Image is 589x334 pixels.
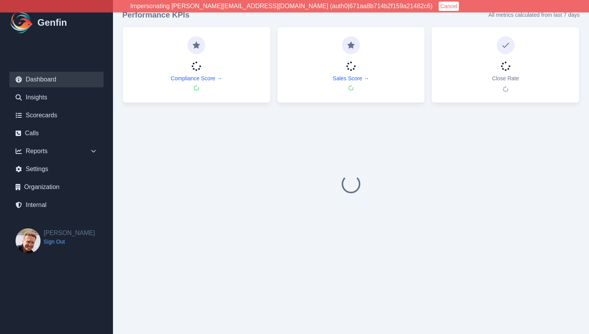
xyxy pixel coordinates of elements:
[9,179,104,195] a: Organization
[9,108,104,123] a: Scorecards
[16,228,41,253] img: Brian Dunagan
[9,161,104,177] a: Settings
[122,9,189,20] h3: Performance KPIs
[9,143,104,159] div: Reports
[439,2,459,11] button: Cancel
[488,11,580,19] p: All metrics calculated from last 7 days
[9,90,104,105] a: Insights
[333,74,369,82] a: Sales Score →
[492,74,519,82] p: Close Rate
[44,228,95,238] h2: [PERSON_NAME]
[171,74,222,82] a: Compliance Score →
[37,16,67,29] h1: Genfin
[9,197,104,213] a: Internal
[9,10,34,35] img: Logo
[9,125,104,141] a: Calls
[44,238,95,246] a: Sign Out
[9,72,104,87] a: Dashboard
